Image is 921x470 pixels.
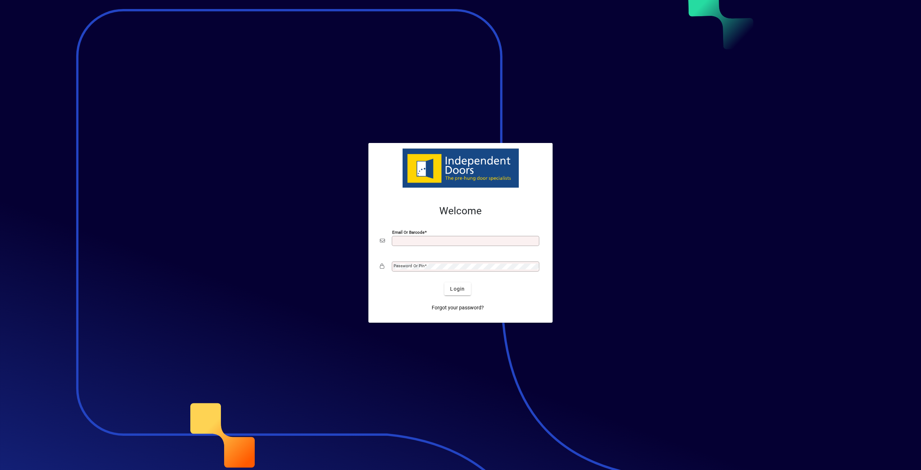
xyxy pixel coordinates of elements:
button: Login [444,282,471,295]
h2: Welcome [380,205,541,217]
a: Forgot your password? [429,301,487,314]
span: Forgot your password? [432,304,484,312]
mat-label: Email or Barcode [392,230,425,235]
span: Login [450,285,465,293]
mat-label: Password or Pin [394,263,425,268]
